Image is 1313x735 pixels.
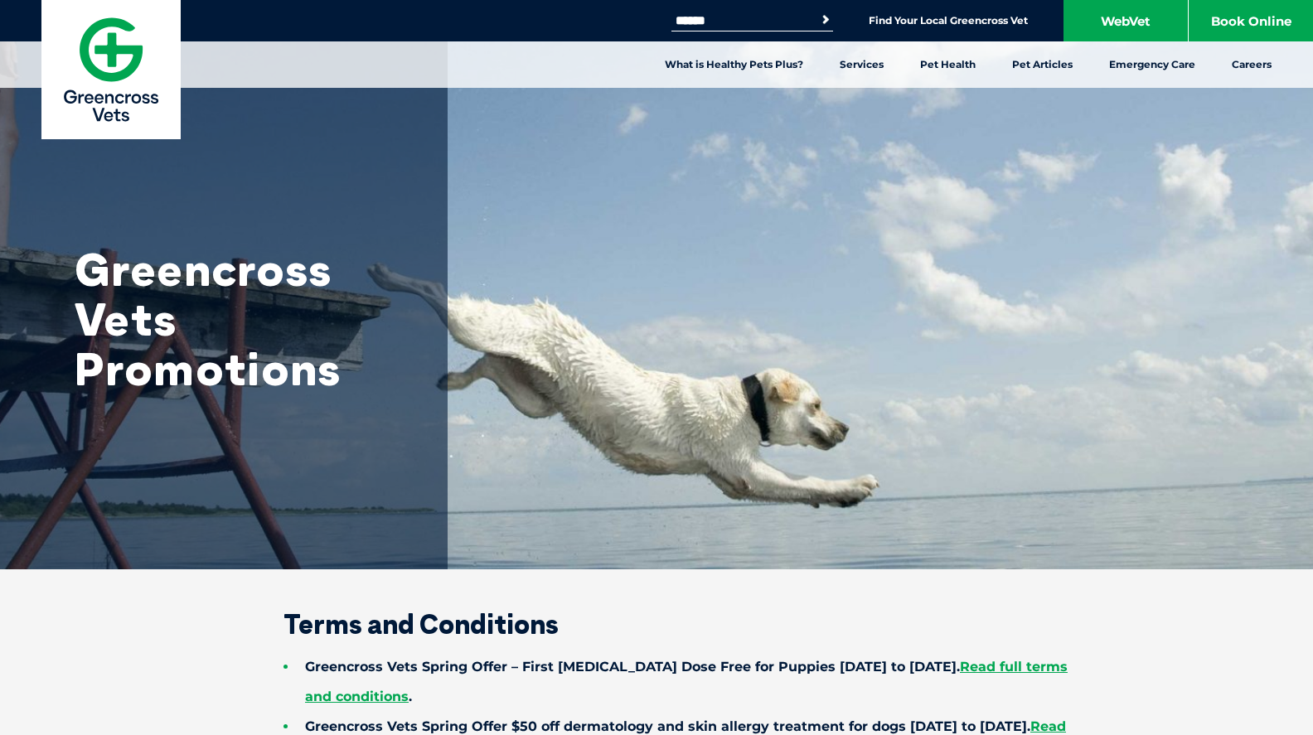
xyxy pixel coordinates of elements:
[817,12,834,28] button: Search
[647,41,821,88] a: What is Healthy Pets Plus?
[305,659,1068,704] strong: Greencross Vets Spring Offer – First [MEDICAL_DATA] Dose Free for Puppies [DATE] to [DATE]. .
[821,41,902,88] a: Services
[75,244,406,394] h1: Greencross Vets Promotions
[994,41,1091,88] a: Pet Articles
[1214,41,1290,88] a: Careers
[902,41,994,88] a: Pet Health
[225,611,1088,637] h2: Terms and Conditions
[869,14,1028,27] a: Find Your Local Greencross Vet
[305,659,1068,704] a: Read full terms and conditions
[1091,41,1214,88] a: Emergency Care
